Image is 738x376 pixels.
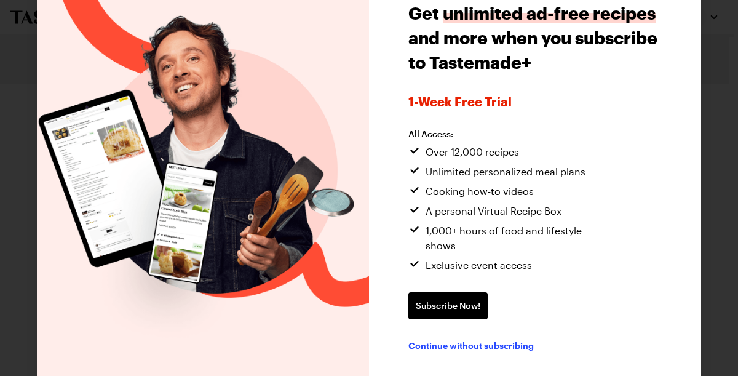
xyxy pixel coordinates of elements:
h1: Get and more when you subscribe to Tastemade+ [408,1,661,74]
span: Subscribe Now! [416,300,480,312]
span: Unlimited personalized meal plans [426,164,585,179]
span: A personal Virtual Recipe Box [426,204,561,218]
a: Subscribe Now! [408,292,488,319]
span: 1-week Free Trial [408,94,661,109]
span: Over 12,000 recipes [426,145,519,159]
span: Cooking how-to videos [426,184,534,199]
span: unlimited ad-free recipes [443,3,656,23]
span: 1,000+ hours of food and lifestyle shows [426,223,611,253]
span: Exclusive event access [426,258,532,273]
h2: All Access: [408,129,611,140]
button: Continue without subscribing [408,339,534,351]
